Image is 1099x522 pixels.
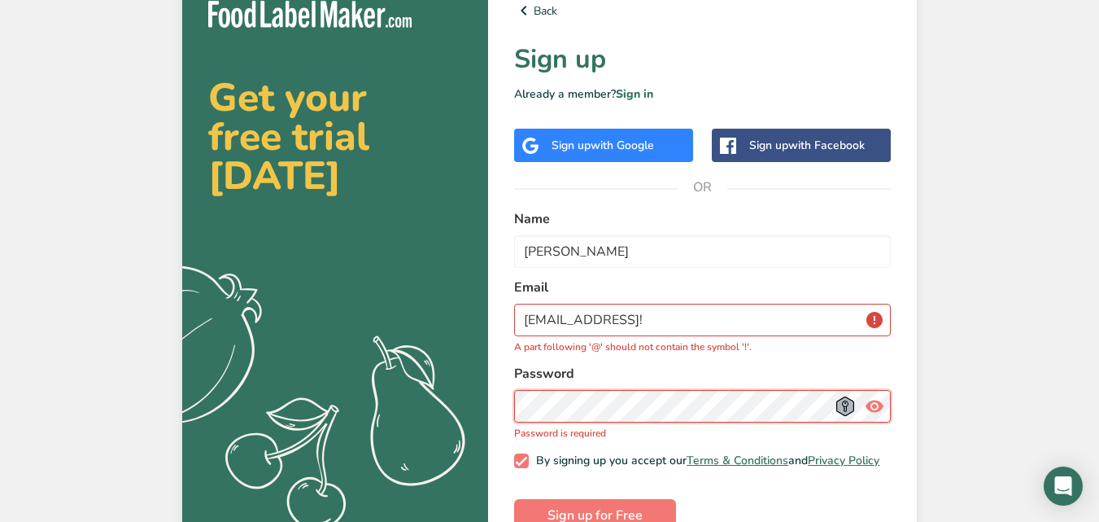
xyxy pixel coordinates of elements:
a: Sign in [616,86,653,102]
span: By signing up you accept our and [529,454,880,468]
p: Password is required [514,426,891,441]
input: email@example.com [514,304,891,336]
h2: Get your free trial [DATE] [208,78,462,195]
label: Password [514,364,891,384]
div: Sign up [552,137,654,154]
a: Terms & Conditions [687,453,788,468]
a: Back [514,1,891,20]
span: with Facebook [788,138,865,153]
label: Name [514,209,891,229]
a: Privacy Policy [808,453,879,468]
input: John Doe [514,235,891,268]
span: with Google [591,138,654,153]
p: Already a member? [514,86,891,103]
p: A part following '@' should not contain the symbol '!'. [514,340,891,354]
div: Sign up [749,137,865,154]
img: Food Label Maker [208,1,412,28]
div: Open Intercom Messenger [1044,467,1083,506]
h1: Sign up [514,40,891,79]
label: Email [514,278,891,297]
span: OR [678,163,727,212]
